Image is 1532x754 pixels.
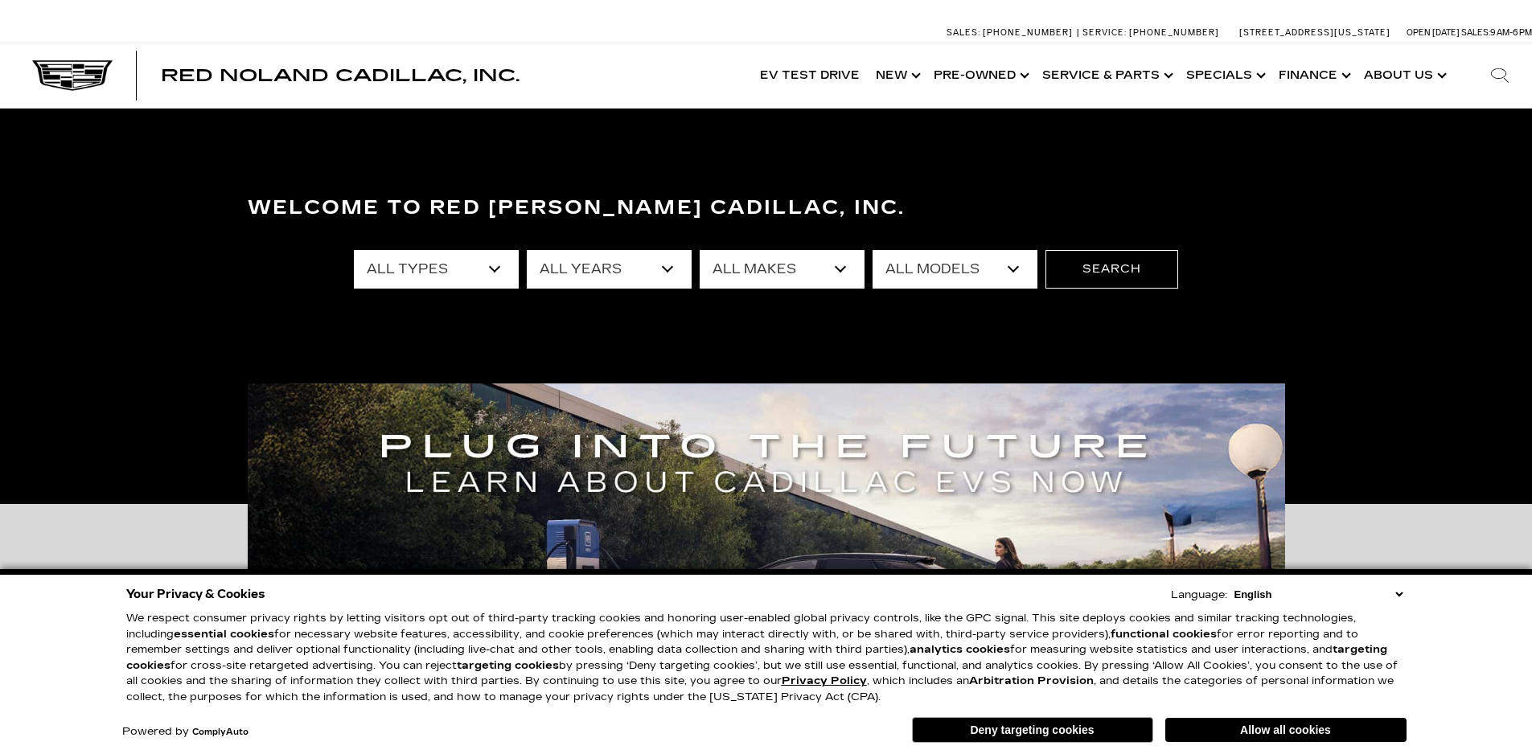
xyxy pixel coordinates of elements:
h3: Welcome to Red [PERSON_NAME] Cadillac, Inc. [248,192,1285,224]
strong: targeting cookies [126,643,1387,672]
span: Your Privacy & Cookies [126,583,265,605]
a: Sales: [PHONE_NUMBER] [947,28,1077,37]
a: Service: [PHONE_NUMBER] [1077,28,1223,37]
a: Red Noland Cadillac, Inc. [161,68,520,84]
img: Cadillac Dark Logo with Cadillac White Text [32,60,113,91]
span: Sales: [947,27,980,38]
a: Pre-Owned [926,43,1034,108]
a: EV Test Drive [752,43,868,108]
span: [PHONE_NUMBER] [983,27,1073,38]
span: Sales: [1461,27,1490,38]
a: About Us [1356,43,1452,108]
button: Search [1045,250,1178,289]
p: We respect consumer privacy rights by letting visitors opt out of third-party tracking cookies an... [126,611,1407,705]
a: Privacy Policy [782,674,867,687]
span: Open [DATE] [1407,27,1460,38]
strong: targeting cookies [457,659,559,672]
select: Filter by make [700,250,865,289]
a: ComplyAuto [192,727,248,737]
a: [STREET_ADDRESS][US_STATE] [1239,27,1390,38]
select: Language Select [1230,587,1407,602]
a: Finance [1271,43,1356,108]
select: Filter by model [873,250,1037,289]
div: Powered by [122,727,248,737]
span: 9 AM-6 PM [1490,27,1532,38]
a: Service & Parts [1034,43,1178,108]
strong: functional cookies [1111,628,1217,641]
span: [PHONE_NUMBER] [1129,27,1219,38]
span: Service: [1082,27,1127,38]
a: Specials [1178,43,1271,108]
select: Filter by year [527,250,692,289]
div: Language: [1171,590,1227,600]
span: Red Noland Cadillac, Inc. [161,66,520,85]
button: Allow all cookies [1165,718,1407,742]
strong: essential cookies [174,628,274,641]
strong: analytics cookies [910,643,1010,656]
a: New [868,43,926,108]
strong: Arbitration Provision [969,674,1094,687]
button: Deny targeting cookies [912,717,1153,743]
select: Filter by type [354,250,519,289]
